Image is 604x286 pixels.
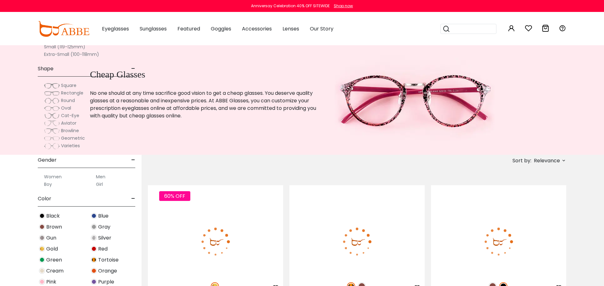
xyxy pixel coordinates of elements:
img: Cream [39,268,45,274]
span: Orange [98,267,117,275]
a: Shop now [331,3,353,8]
img: Purple [91,279,97,285]
img: Aviator.png [44,120,60,127]
span: Eyeglasses [102,25,129,32]
span: Gold [46,245,58,253]
img: Browline.png [44,128,60,134]
span: - [131,153,135,168]
span: Lenses [282,25,299,32]
img: Brown [39,224,45,230]
span: Silver [98,234,111,242]
img: abbeglasses.com [38,21,89,37]
span: - [131,191,135,206]
label: Boy [44,181,52,188]
span: Gender [38,153,57,168]
span: Oval [61,105,71,111]
img: Square.png [44,83,60,89]
img: Tortoise [91,257,97,263]
div: Anniversay Celebration 40% OFF SITEWIDE [251,3,330,9]
img: Rectangle.png [44,90,60,96]
span: Relevance [534,155,560,166]
span: Purple [98,278,114,286]
span: Our Story [310,25,333,32]
span: Shape [38,61,53,76]
span: Sort by: [512,157,531,164]
span: Gray [98,223,110,231]
span: Accessories [242,25,272,32]
label: Girl [96,181,103,188]
span: Pink [46,278,56,286]
img: Red [91,246,97,252]
span: Featured [177,25,200,32]
div: Shop now [334,3,353,9]
img: Geometric.png [44,135,60,142]
img: Silver [91,235,97,241]
img: Pink [39,279,45,285]
span: Goggles [211,25,231,32]
img: Cat-Eye.png [44,113,60,119]
span: Red [98,245,108,253]
span: Black [46,212,60,220]
span: Blue [98,212,109,220]
span: Tortoise [98,256,119,264]
span: Green [46,256,62,264]
img: Varieties.png [44,143,60,149]
img: cheap glasses [335,45,495,155]
img: Blue [91,213,97,219]
span: Brown [46,223,62,231]
span: Cat-Eye [61,112,79,119]
img: Black Dotti - Acetate ,Universal Bridge Fit [431,208,566,275]
img: Orange [91,268,97,274]
img: Gun [39,235,45,241]
label: Extra-Small (100-118mm) [44,51,99,58]
img: Oval.png [44,105,60,111]
span: Rectangle [61,90,83,96]
img: Tortoise Knowledge - Acetate ,Universal Bridge Fit [289,208,425,275]
span: 60% OFF [159,191,190,201]
p: No one should at any time sacrifice good vision to get a cheap glasses. You deserve quality glass... [90,89,319,120]
span: Aviator [61,120,76,126]
span: - [131,61,135,76]
img: Gray [91,224,97,230]
span: Gun [46,234,56,242]
span: Varieties [61,143,80,149]
label: Small (119-125mm) [44,43,85,51]
img: Round.png [44,98,60,104]
img: Green [39,257,45,263]
span: Color [38,191,51,206]
img: Gold Upheave - Metal ,Adjust Nose Pads [148,208,283,275]
img: Gold [39,246,45,252]
span: Round [61,97,75,104]
img: Black [39,213,45,219]
label: Women [44,173,62,181]
label: Men [96,173,105,181]
span: Cream [46,267,64,275]
span: Browline [61,127,79,134]
h1: Cheap Glasses [90,69,319,80]
span: Square [61,82,76,89]
span: Geometric [61,135,85,141]
span: Sunglasses [140,25,167,32]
